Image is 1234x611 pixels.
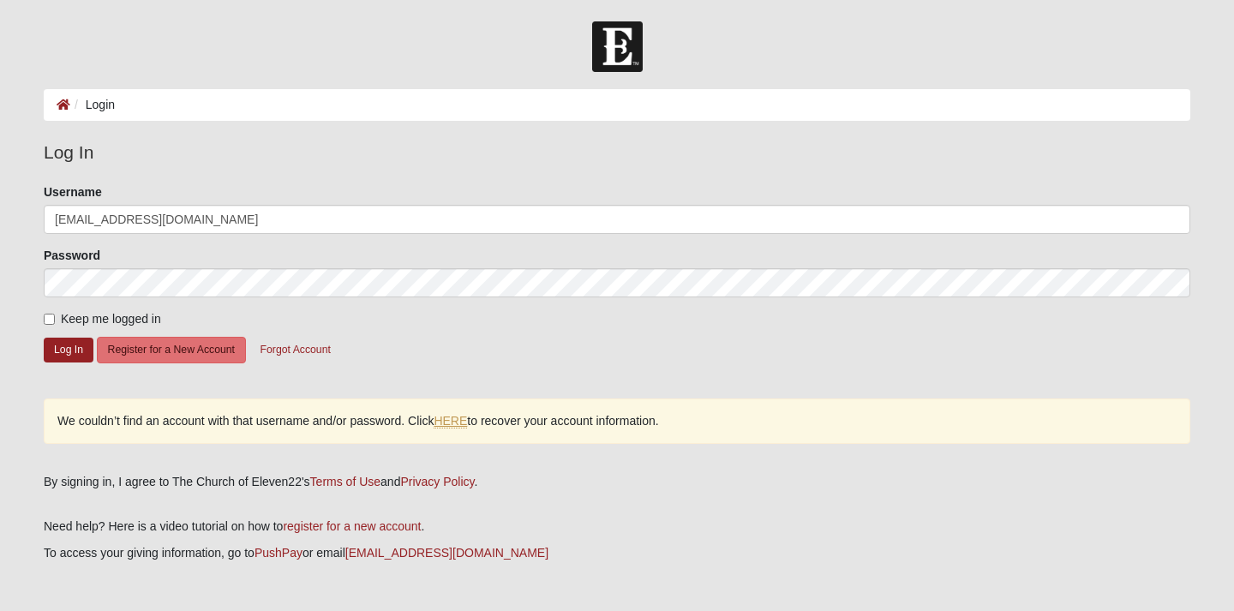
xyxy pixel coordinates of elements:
a: register for a new account [283,519,421,533]
p: To access your giving information, go to or email [44,544,1190,562]
div: By signing in, I agree to The Church of Eleven22's and . [44,473,1190,491]
img: Church of Eleven22 Logo [592,21,643,72]
li: Login [70,96,115,114]
legend: Log In [44,139,1190,166]
button: Forgot Account [249,337,342,363]
a: [EMAIL_ADDRESS][DOMAIN_NAME] [345,546,548,560]
p: Need help? Here is a video tutorial on how to . [44,518,1190,536]
a: PushPay [255,546,303,560]
span: Keep me logged in [61,312,161,326]
button: Register for a New Account [97,337,246,363]
button: Log In [44,338,93,362]
label: Username [44,183,102,201]
a: HERE [434,414,467,428]
a: Privacy Policy [400,475,474,488]
input: Keep me logged in [44,314,55,325]
div: We couldn’t find an account with that username and/or password. Click to recover your account inf... [44,398,1190,444]
a: Terms of Use [310,475,380,488]
label: Password [44,247,100,264]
